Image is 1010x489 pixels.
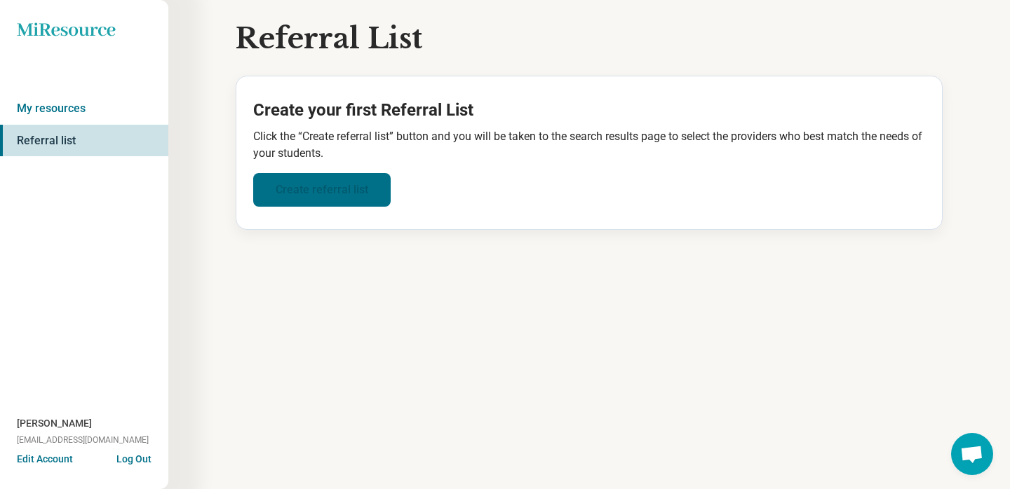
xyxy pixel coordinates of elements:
[253,128,925,162] p: Click the “Create referral list” button and you will be taken to the search results page to selec...
[253,99,925,123] h2: Create your first Referral List
[236,22,422,55] h1: Referral List
[951,433,993,475] div: Open chat
[116,452,151,463] button: Log Out
[17,416,92,431] span: [PERSON_NAME]
[17,452,73,467] button: Edit Account
[17,434,149,446] span: [EMAIL_ADDRESS][DOMAIN_NAME]
[253,173,391,207] a: Create referral list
